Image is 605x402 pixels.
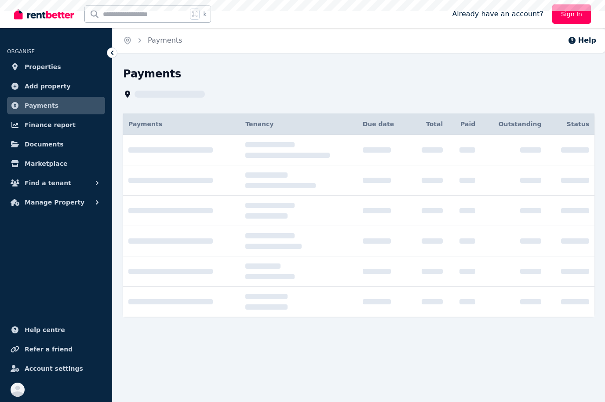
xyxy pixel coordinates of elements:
[7,360,105,377] a: Account settings
[7,116,105,134] a: Finance report
[7,174,105,192] button: Find a tenant
[452,9,543,19] span: Already have an account?
[25,81,71,91] span: Add property
[113,28,193,53] nav: Breadcrumb
[7,194,105,211] button: Manage Property
[128,121,162,128] span: Payments
[25,139,64,150] span: Documents
[7,321,105,339] a: Help centre
[357,113,409,135] th: Due date
[25,62,61,72] span: Properties
[7,155,105,172] a: Marketplace
[481,113,547,135] th: Outstanding
[14,7,74,21] img: RentBetter
[25,120,76,130] span: Finance report
[7,135,105,153] a: Documents
[203,11,206,18] span: k
[7,340,105,358] a: Refer a friend
[25,363,83,374] span: Account settings
[7,97,105,114] a: Payments
[25,344,73,354] span: Refer a friend
[7,58,105,76] a: Properties
[552,4,591,24] a: Sign In
[25,325,65,335] span: Help centre
[25,158,67,169] span: Marketplace
[25,100,58,111] span: Payments
[409,113,448,135] th: Total
[25,197,84,208] span: Manage Property
[448,113,481,135] th: Paid
[123,67,181,81] h1: Payments
[568,35,596,46] button: Help
[240,113,357,135] th: Tenancy
[547,113,594,135] th: Status
[148,36,182,44] a: Payments
[25,178,71,188] span: Find a tenant
[7,48,35,55] span: ORGANISE
[7,77,105,95] a: Add property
